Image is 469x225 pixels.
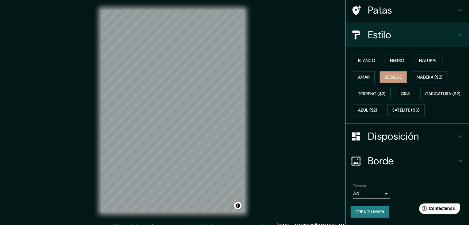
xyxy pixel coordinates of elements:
button: Natural [414,55,442,66]
button: Azul ($2) [353,104,382,116]
button: Blanco [353,55,380,66]
button: Satélite ($3) [387,104,425,116]
font: Estilo [368,28,391,41]
font: Caricatura ($2) [425,91,461,96]
font: Azul ($2) [358,108,377,113]
font: Gris [401,91,410,96]
iframe: Lanzador de widgets de ayuda [414,201,462,218]
font: Natural [419,58,438,63]
button: Crea tu mapa [351,206,389,218]
button: Amar [353,71,375,83]
button: Negro [385,55,409,66]
font: Disposición [368,130,419,143]
font: Tamaño [353,183,366,188]
font: Blanco [358,58,375,63]
font: Negro [390,58,405,63]
button: Madera ($2) [412,71,447,83]
button: Bosque [380,71,407,83]
font: Crea tu mapa [356,209,384,215]
button: Gris [396,88,415,100]
div: Estilo [346,22,469,47]
font: Amar [358,74,370,80]
font: Borde [368,154,394,167]
font: Bosque [385,74,402,80]
canvas: Mapa [101,10,245,212]
font: A4 [353,190,359,197]
div: Borde [346,149,469,173]
div: A4 [353,189,390,198]
font: Satélite ($3) [392,108,420,113]
button: Activar o desactivar atribución [234,202,241,209]
button: Terreno ($2) [353,88,391,100]
button: Caricatura ($2) [420,88,466,100]
div: Disposición [346,124,469,149]
font: Patas [368,4,392,17]
font: Terreno ($2) [358,91,386,96]
font: Madera ($2) [417,74,442,80]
